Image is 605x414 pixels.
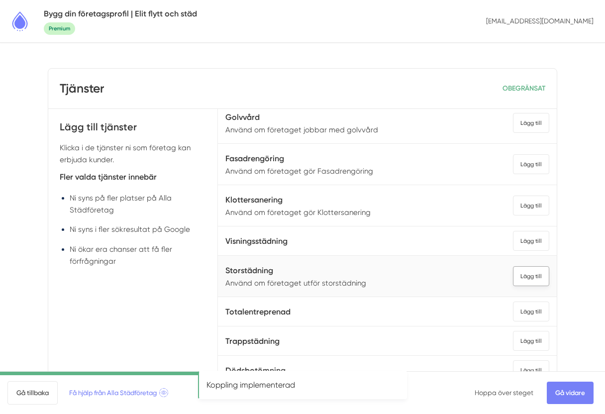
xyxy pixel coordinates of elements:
[44,7,197,20] h5: Bygg din företagsprofil | Elit flytt och städ
[225,152,373,165] h5: Fasadrengöring
[225,306,291,318] h5: Totalentreprenad
[60,142,206,166] p: Klicka i de tjänster ni som företag kan erbjuda kunder.
[513,302,549,321] div: Lägg till
[483,12,598,29] p: [EMAIL_ADDRESS][DOMAIN_NAME]
[225,124,378,136] p: Använd om företaget jobbar med golvvård
[60,120,206,142] h4: Lägg till tjänster
[513,113,549,133] div: Lägg till
[225,235,288,248] h5: Visningsstädning
[225,194,371,207] h5: Klottersanering
[513,331,549,351] div: Lägg till
[70,243,206,267] li: Ni ökar era chanser att få fler förfrågningar
[69,388,168,398] span: Få hjälp från Alla Städföretag
[475,389,533,397] a: Hoppa över steget
[225,264,366,277] h5: Storstädning
[60,80,104,98] h3: Tjänster
[513,154,549,174] div: Lägg till
[225,277,366,289] p: Använd om företaget utför storstädning
[225,165,373,177] p: Använd om företaget gör Fasadrengöring
[206,379,399,391] p: Koppling implementerad
[503,84,545,92] span: OBEGRÄNSAT
[513,196,549,215] div: Lägg till
[547,382,594,404] a: Gå vidare
[7,9,32,34] img: Alla Städföretag
[513,266,549,286] div: Lägg till
[513,360,549,380] div: Lägg till
[513,231,549,251] div: Lägg till
[7,381,58,405] a: Gå tillbaka
[225,364,286,377] h5: Dödsbotömning
[60,171,206,186] h5: Fler valda tjänster innebär
[70,192,206,216] li: Ni syns på fler platser på Alla Städföretag
[44,22,75,35] span: Premium
[225,207,371,218] p: Använd om företaget gör Klottersanering
[225,111,378,124] h5: Golvvård
[225,335,280,348] h5: Trappstädning
[70,223,206,235] li: Ni syns i fler sökresultat på Google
